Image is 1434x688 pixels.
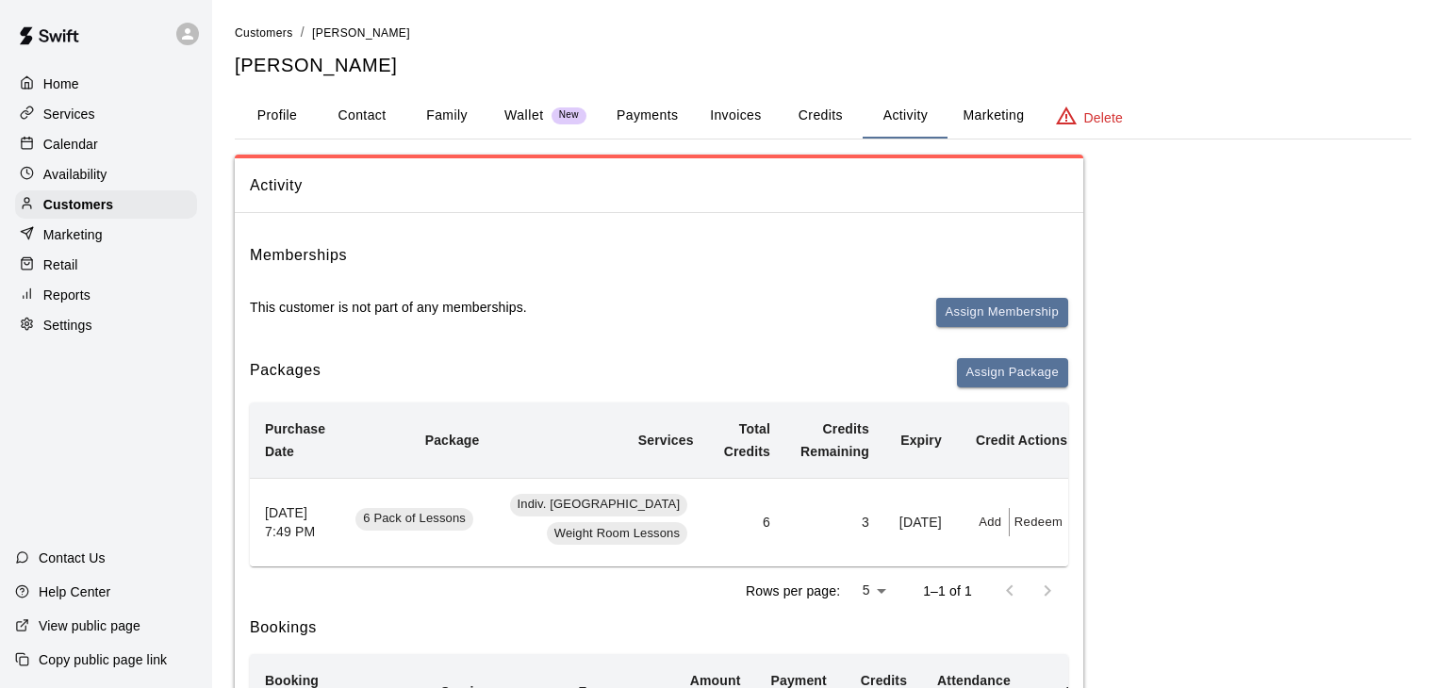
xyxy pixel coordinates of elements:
[355,510,473,528] span: 6 Pack of Lessons
[43,286,91,304] p: Reports
[746,582,840,600] p: Rows per page:
[936,298,1068,327] button: Assign Membership
[15,221,197,249] a: Marketing
[235,25,293,40] a: Customers
[265,421,325,459] b: Purchase Date
[785,478,884,566] td: 3
[39,549,106,567] p: Contact Us
[957,358,1068,387] button: Assign Package
[250,358,321,387] h6: Packages
[884,478,957,566] td: [DATE]
[15,70,197,98] a: Home
[552,109,586,122] span: New
[39,582,110,601] p: Help Center
[355,514,479,529] a: 6 Pack of Lessons
[800,421,869,459] b: Credits Remaining
[948,93,1039,139] button: Marketing
[923,582,972,600] p: 1–1 of 1
[235,26,293,40] span: Customers
[235,93,1411,139] div: basic tabs example
[235,23,1411,43] nav: breadcrumb
[250,478,340,566] th: [DATE] 7:49 PM
[250,173,1068,198] span: Activity
[976,433,1067,448] b: Credit Actions
[15,130,197,158] a: Calendar
[709,478,785,566] td: 6
[312,26,410,40] span: [PERSON_NAME]
[43,195,113,214] p: Customers
[900,433,942,448] b: Expiry
[602,93,693,139] button: Payments
[301,23,305,42] li: /
[43,74,79,93] p: Home
[638,433,694,448] b: Services
[15,190,197,219] a: Customers
[504,106,544,125] p: Wallet
[15,251,197,279] a: Retail
[39,650,167,669] p: Copy public page link
[425,433,480,448] b: Package
[235,93,320,139] button: Profile
[778,93,863,139] button: Credits
[724,421,770,459] b: Total Credits
[15,160,197,188] a: Availability
[848,577,893,604] div: 5
[43,135,98,154] p: Calendar
[510,496,688,514] span: Indiv. [GEOGRAPHIC_DATA]
[693,93,778,139] button: Invoices
[43,316,92,335] p: Settings
[43,105,95,123] p: Services
[250,298,527,317] p: This customer is not part of any memberships.
[1084,108,1123,127] p: Delete
[43,225,103,244] p: Marketing
[250,615,1068,640] h6: Bookings
[15,281,197,309] a: Reports
[15,311,197,339] a: Settings
[235,53,1411,78] h5: [PERSON_NAME]
[250,243,347,268] h6: Memberships
[547,525,687,543] span: Weight Room Lessons
[404,93,489,139] button: Family
[15,100,197,128] a: Services
[972,508,1010,537] button: Add
[250,402,1082,566] table: simple table
[43,255,78,274] p: Retail
[43,165,107,184] p: Availability
[863,93,948,139] button: Activity
[320,93,404,139] button: Contact
[39,616,140,635] p: View public page
[1010,508,1067,537] button: Redeem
